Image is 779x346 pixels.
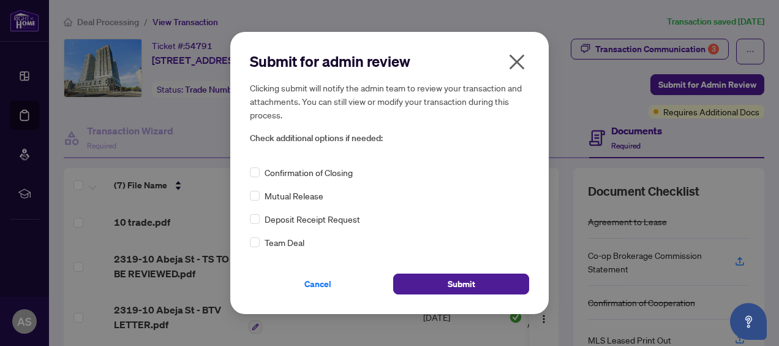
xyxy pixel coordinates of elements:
span: Cancel [304,274,331,294]
span: Confirmation of Closing [265,166,353,179]
span: Team Deal [265,236,304,249]
h2: Submit for admin review [250,52,529,71]
span: Submit [448,274,475,294]
h5: Clicking submit will notify the admin team to review your transaction and attachments. You can st... [250,81,529,121]
span: close [507,52,527,72]
button: Cancel [250,274,386,294]
button: Submit [393,274,529,294]
span: Mutual Release [265,189,323,202]
button: Open asap [730,303,767,340]
span: Check additional options if needed: [250,131,529,145]
span: Deposit Receipt Request [265,212,360,226]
